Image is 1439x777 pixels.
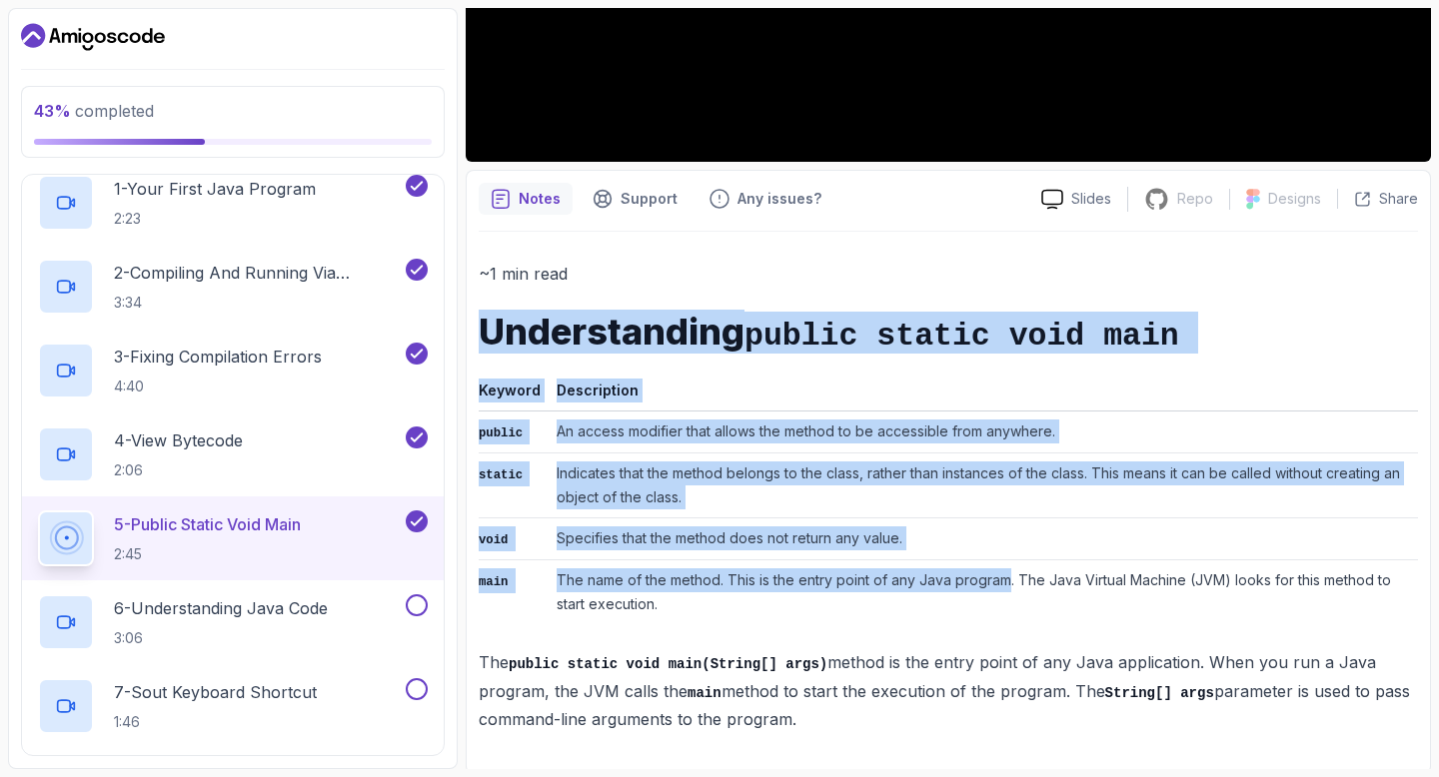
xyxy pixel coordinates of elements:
[34,101,154,121] span: completed
[549,453,1418,518] td: Indicates that the method belongs to the class, rather than instances of the class. This means it...
[21,21,165,53] a: Dashboard
[114,428,243,452] p: 4 - View Bytecode
[114,345,322,369] p: 3 - Fixing Compilation Errors
[479,575,508,589] code: main
[737,189,821,209] p: Any issues?
[549,560,1418,625] td: The name of the method. This is the entry point of any Java program. The Java Virtual Machine (JV...
[38,175,428,231] button: 1-Your First Java Program2:23
[38,426,428,482] button: 4-View Bytecode2:06
[688,685,721,701] code: main
[549,411,1418,453] td: An access modifier that allows the method to be accessible from anywhere.
[34,101,71,121] span: 43 %
[114,293,402,313] p: 3:34
[1071,189,1111,209] p: Slides
[114,680,317,704] p: 7 - Sout Keyboard Shortcut
[114,177,316,201] p: 1 - Your First Java Program
[114,712,317,732] p: 1:46
[479,312,1418,354] h1: Understanding
[479,533,508,547] code: void
[621,189,678,209] p: Support
[581,183,690,215] button: Support button
[38,343,428,398] button: 3-Fixing Compilation Errors4:40
[698,183,833,215] button: Feedback button
[114,512,301,536] p: 5 - Public Static Void Main
[114,209,316,229] p: 2:23
[1268,189,1321,209] p: Designs
[1177,189,1213,209] p: Repo
[114,377,322,396] p: 4:40
[38,594,428,650] button: 6-Understanding Java Code3:06
[1105,685,1214,701] code: String[] args
[509,656,827,672] code: public static void main(String[] args)
[1379,189,1418,209] p: Share
[114,460,243,480] p: 2:06
[114,544,301,564] p: 2:45
[479,648,1418,733] p: The method is the entry point of any Java application. When you run a Java program, the JVM calls...
[1337,189,1418,209] button: Share
[38,510,428,566] button: 5-Public Static Void Main2:45
[1025,189,1127,210] a: Slides
[549,518,1418,560] td: Specifies that the method does not return any value.
[479,378,549,411] th: Keyword
[744,319,1179,354] code: public static void main
[479,426,523,440] code: public
[38,678,428,734] button: 7-Sout Keyboard Shortcut1:46
[38,259,428,315] button: 2-Compiling And Running Via Terminal3:34
[479,468,523,482] code: static
[114,261,402,285] p: 2 - Compiling And Running Via Terminal
[114,596,328,620] p: 6 - Understanding Java Code
[549,378,1418,411] th: Description
[519,189,561,209] p: Notes
[114,628,328,648] p: 3:06
[479,183,573,215] button: notes button
[479,260,1418,288] p: ~1 min read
